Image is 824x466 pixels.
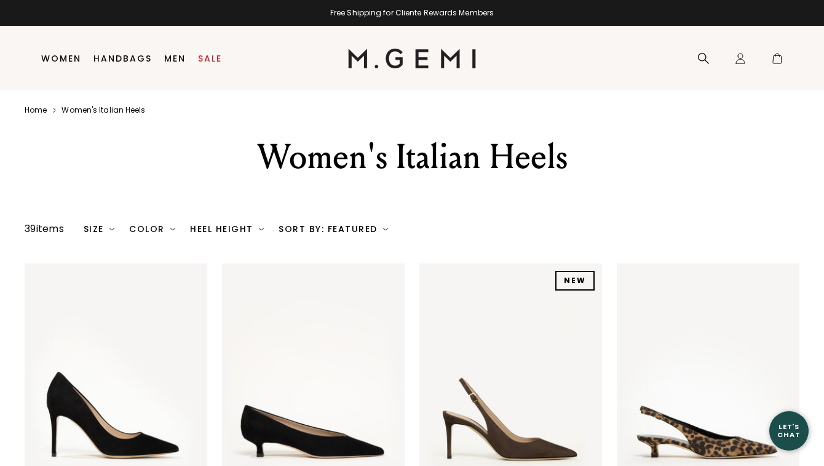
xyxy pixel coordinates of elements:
a: Sale [198,54,222,63]
div: Women's Italian Heels [184,135,640,179]
div: Color [129,224,175,234]
a: Handbags [93,54,152,63]
div: Let's Chat [769,423,809,438]
img: chevron-down.svg [259,227,264,231]
a: Men [164,54,186,63]
div: Size [84,224,115,234]
img: M.Gemi [348,49,477,68]
a: Women's italian heels [61,105,145,115]
div: 39 items [25,222,64,236]
img: chevron-down.svg [383,227,388,231]
div: NEW [555,271,595,291]
a: Women [41,54,81,63]
img: chevron-down.svg [170,227,175,231]
div: Sort By: Featured [279,224,388,234]
div: Heel Height [190,224,264,234]
img: chevron-down.svg [109,227,114,231]
a: Home [25,105,47,115]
